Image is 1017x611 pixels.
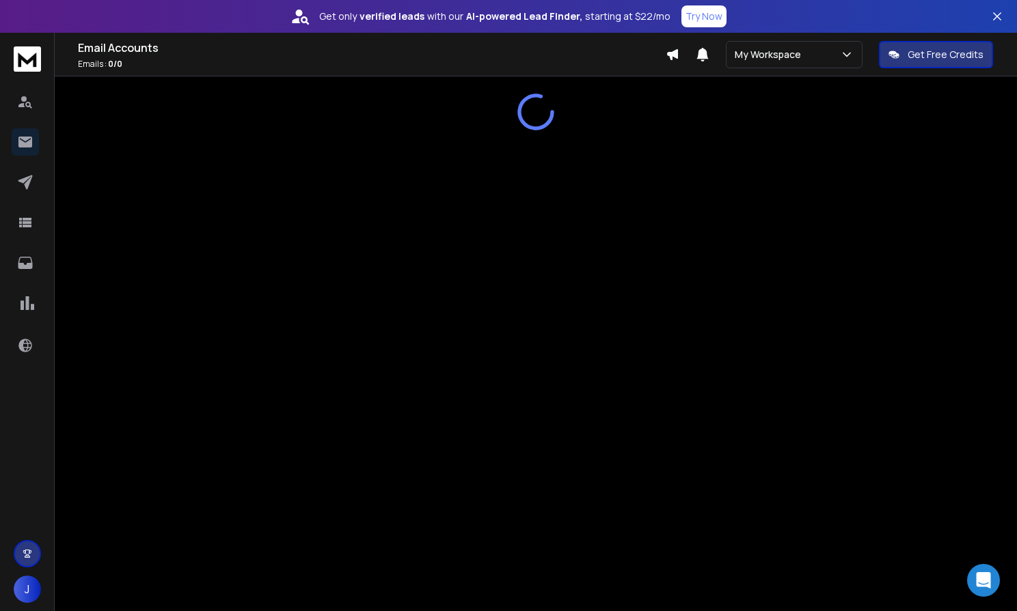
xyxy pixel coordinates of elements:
[908,48,984,61] p: Get Free Credits
[319,10,670,23] p: Get only with our starting at $22/mo
[967,564,1000,597] div: Open Intercom Messenger
[14,576,41,603] button: J
[14,46,41,72] img: logo
[78,40,666,56] h1: Email Accounts
[78,59,666,70] p: Emails :
[681,5,727,27] button: Try Now
[360,10,424,23] strong: verified leads
[466,10,582,23] strong: AI-powered Lead Finder,
[108,58,122,70] span: 0 / 0
[735,48,806,61] p: My Workspace
[686,10,722,23] p: Try Now
[879,41,993,68] button: Get Free Credits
